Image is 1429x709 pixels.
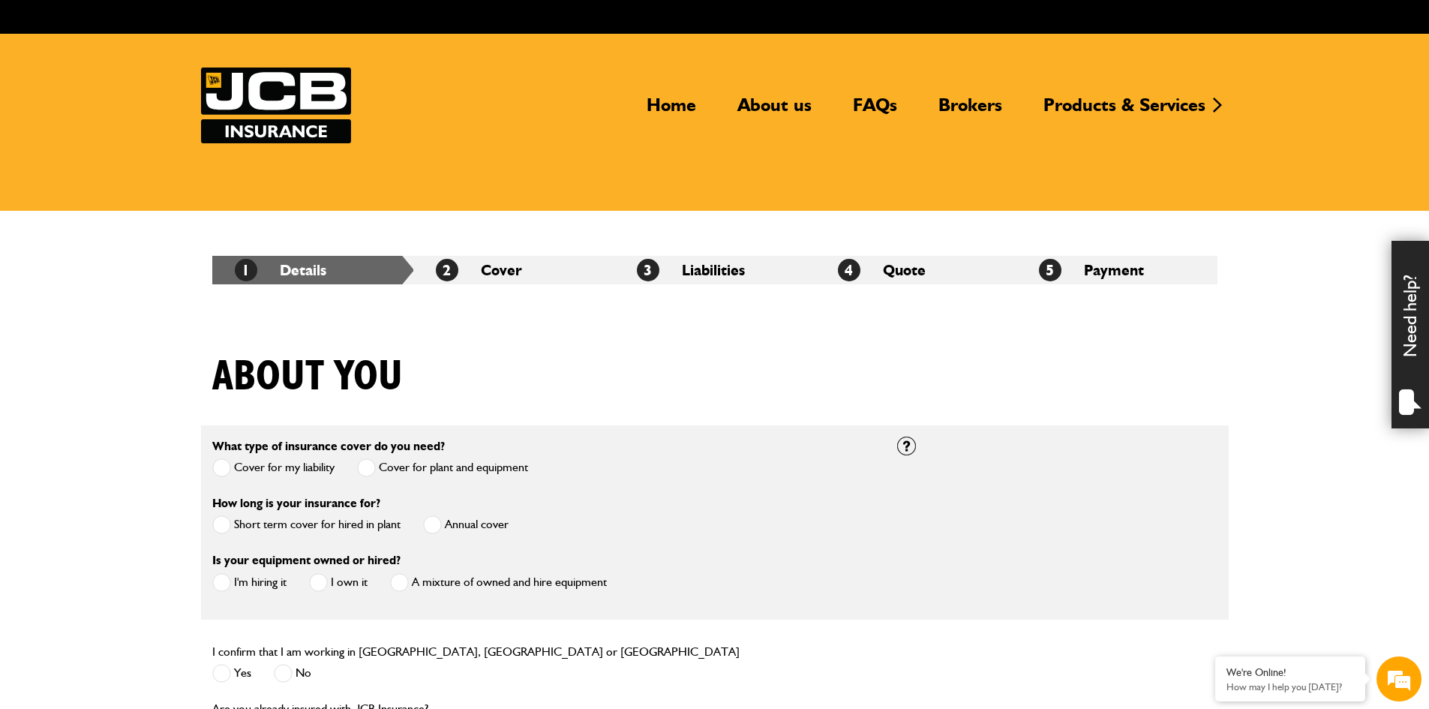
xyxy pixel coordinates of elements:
span: 5 [1039,259,1061,281]
label: Annual cover [423,515,509,534]
label: I'm hiring it [212,573,287,592]
li: Cover [413,256,614,284]
li: Liabilities [614,256,815,284]
span: 1 [235,259,257,281]
span: 2 [436,259,458,281]
li: Details [212,256,413,284]
span: 3 [637,259,659,281]
a: FAQs [842,94,908,128]
label: I own it [309,573,368,592]
label: Is your equipment owned or hired? [212,554,401,566]
li: Quote [815,256,1016,284]
img: JCB Insurance Services logo [201,68,351,143]
li: Payment [1016,256,1217,284]
label: How long is your insurance for? [212,497,380,509]
span: 4 [838,259,860,281]
h1: About you [212,352,403,402]
a: JCB Insurance Services [201,68,351,143]
label: Cover for my liability [212,458,335,477]
div: Need help? [1391,241,1429,428]
label: What type of insurance cover do you need? [212,440,445,452]
a: Home [635,94,707,128]
p: How may I help you today? [1226,681,1354,692]
a: Brokers [927,94,1013,128]
label: Cover for plant and equipment [357,458,528,477]
label: Short term cover for hired in plant [212,515,401,534]
a: Products & Services [1032,94,1217,128]
div: We're Online! [1226,666,1354,679]
label: No [274,664,311,683]
a: About us [726,94,823,128]
label: I confirm that I am working in [GEOGRAPHIC_DATA], [GEOGRAPHIC_DATA] or [GEOGRAPHIC_DATA] [212,646,740,658]
label: A mixture of owned and hire equipment [390,573,607,592]
label: Yes [212,664,251,683]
